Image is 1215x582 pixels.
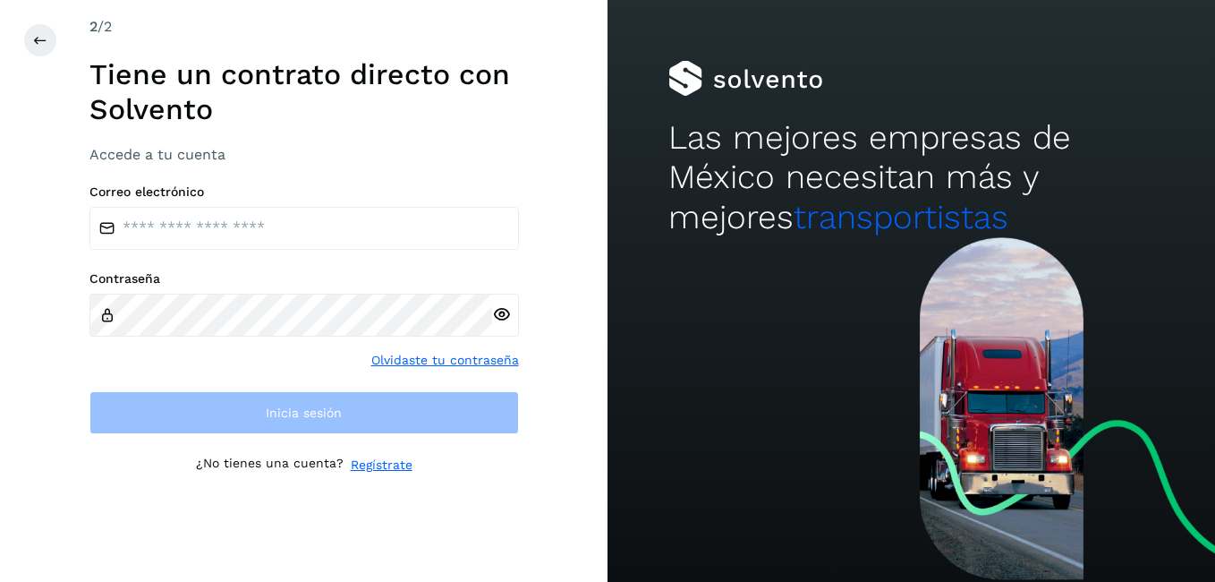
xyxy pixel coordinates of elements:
[351,456,412,475] a: Regístrate
[371,351,519,370] a: Olvidaste tu contraseña
[794,198,1008,236] span: transportistas
[89,16,519,38] div: /2
[196,456,344,475] p: ¿No tienes una cuenta?
[668,118,1154,237] h2: Las mejores empresas de México necesitan más y mejores
[89,184,519,200] label: Correo electrónico
[89,391,519,434] button: Inicia sesión
[89,146,519,163] h3: Accede a tu cuenta
[168,496,440,566] iframe: reCAPTCHA
[89,18,98,35] span: 2
[266,407,342,419] span: Inicia sesión
[89,57,519,126] h1: Tiene un contrato directo con Solvento
[89,271,519,287] label: Contraseña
